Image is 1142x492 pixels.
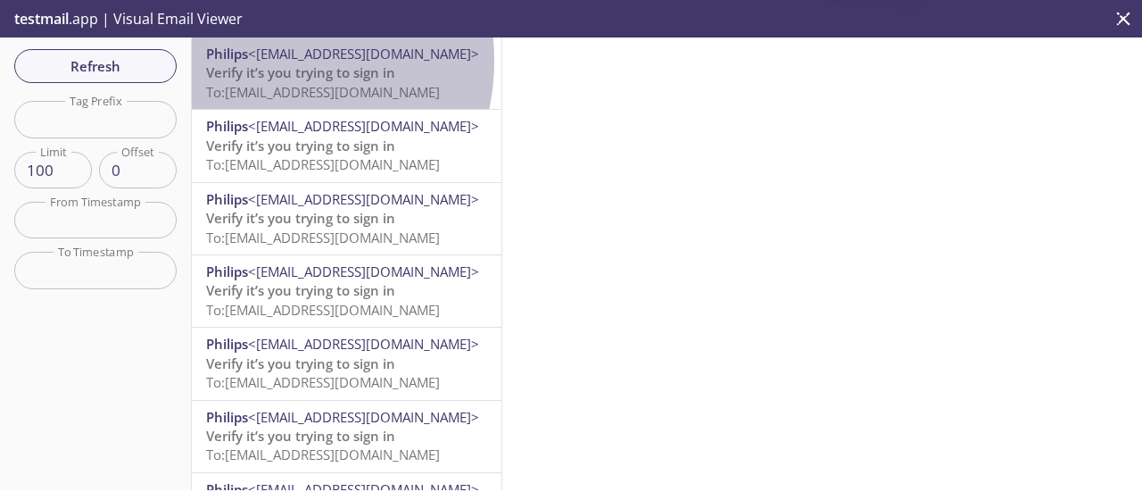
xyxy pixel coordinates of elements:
[206,190,248,208] span: Philips
[206,408,248,426] span: Philips
[248,117,479,135] span: <[EMAIL_ADDRESS][DOMAIN_NAME]>
[192,183,501,254] div: Philips<[EMAIL_ADDRESS][DOMAIN_NAME]>Verify it’s you trying to sign inTo:[EMAIL_ADDRESS][DOMAIN_N...
[206,281,395,299] span: Verify it’s you trying to sign in
[206,335,248,353] span: Philips
[14,49,177,83] button: Refresh
[206,45,248,63] span: Philips
[206,446,440,463] span: To: [EMAIL_ADDRESS][DOMAIN_NAME]
[206,117,248,135] span: Philips
[248,263,479,280] span: <[EMAIL_ADDRESS][DOMAIN_NAME]>
[248,45,479,63] span: <[EMAIL_ADDRESS][DOMAIN_NAME]>
[192,110,501,181] div: Philips<[EMAIL_ADDRESS][DOMAIN_NAME]>Verify it’s you trying to sign inTo:[EMAIL_ADDRESS][DOMAIN_N...
[206,229,440,246] span: To: [EMAIL_ADDRESS][DOMAIN_NAME]
[206,137,395,154] span: Verify it’s you trying to sign in
[206,83,440,101] span: To: [EMAIL_ADDRESS][DOMAIN_NAME]
[206,354,395,372] span: Verify it’s you trying to sign in
[192,328,501,399] div: Philips<[EMAIL_ADDRESS][DOMAIN_NAME]>Verify it’s you trying to sign inTo:[EMAIL_ADDRESS][DOMAIN_N...
[14,9,69,29] span: testmail
[206,155,440,173] span: To: [EMAIL_ADDRESS][DOMAIN_NAME]
[192,401,501,472] div: Philips<[EMAIL_ADDRESS][DOMAIN_NAME]>Verify it’s you trying to sign inTo:[EMAIL_ADDRESS][DOMAIN_N...
[206,209,395,227] span: Verify it’s you trying to sign in
[206,301,440,319] span: To: [EMAIL_ADDRESS][DOMAIN_NAME]
[248,335,479,353] span: <[EMAIL_ADDRESS][DOMAIN_NAME]>
[192,38,501,109] div: Philips<[EMAIL_ADDRESS][DOMAIN_NAME]>Verify it’s you trying to sign inTo:[EMAIL_ADDRESS][DOMAIN_N...
[206,263,248,280] span: Philips
[29,54,162,78] span: Refresh
[206,373,440,391] span: To: [EMAIL_ADDRESS][DOMAIN_NAME]
[248,408,479,426] span: <[EMAIL_ADDRESS][DOMAIN_NAME]>
[206,63,395,81] span: Verify it’s you trying to sign in
[192,255,501,327] div: Philips<[EMAIL_ADDRESS][DOMAIN_NAME]>Verify it’s you trying to sign inTo:[EMAIL_ADDRESS][DOMAIN_N...
[248,190,479,208] span: <[EMAIL_ADDRESS][DOMAIN_NAME]>
[206,427,395,445] span: Verify it’s you trying to sign in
